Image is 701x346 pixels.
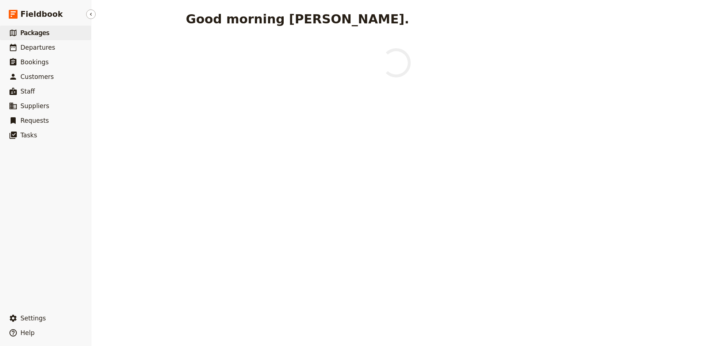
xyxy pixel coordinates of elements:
[86,9,96,19] button: Hide menu
[20,329,35,337] span: Help
[20,117,49,124] span: Requests
[20,29,49,37] span: Packages
[20,9,63,20] span: Fieldbook
[20,58,49,66] span: Bookings
[20,44,55,51] span: Departures
[20,132,37,139] span: Tasks
[186,12,409,26] h1: Good morning [PERSON_NAME].
[20,88,35,95] span: Staff
[20,315,46,322] span: Settings
[20,102,49,110] span: Suppliers
[20,73,54,80] span: Customers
